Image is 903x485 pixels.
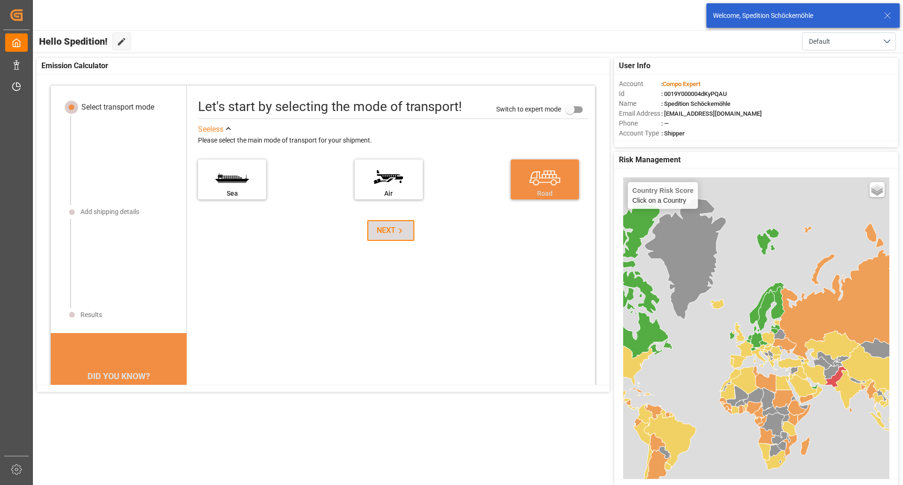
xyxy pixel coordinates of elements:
[80,310,102,320] div: Results
[661,110,762,117] span: : [EMAIL_ADDRESS][DOMAIN_NAME]
[619,109,661,119] span: Email Address
[80,207,139,217] div: Add shipping details
[619,60,650,72] span: User Info
[809,37,830,47] span: Default
[663,80,700,87] span: Compo Expert
[661,130,685,137] span: : Shipper
[515,189,574,199] div: Road
[198,124,223,135] div: See less
[802,32,896,50] button: open menu
[619,119,661,128] span: Phone
[39,32,108,50] span: Hello Spedition!
[81,102,154,113] div: Select transport mode
[198,97,462,117] div: Let's start by selecting the mode of transport!
[619,154,681,166] span: Risk Management
[619,79,661,89] span: Account
[377,225,405,236] div: NEXT
[661,100,730,107] span: : Spedition Schöckemöhle
[619,128,661,138] span: Account Type
[41,60,108,72] span: Emission Calculator
[198,135,588,146] div: Please select the main mode of transport for your shipment.
[619,99,661,109] span: Name
[661,80,700,87] span: :
[661,120,669,127] span: : —
[359,189,418,199] div: Air
[633,187,694,194] h4: Country Risk Score
[870,182,885,197] a: Layers
[633,187,694,204] div: Click on a Country
[51,366,187,386] div: DID YOU KNOW?
[367,220,414,241] button: NEXT
[619,89,661,99] span: Id
[713,11,875,21] div: Welcome, Spedition Schöckemöhle
[203,189,261,199] div: Sea
[496,105,561,112] span: Switch to expert mode
[661,90,727,97] span: : 0019Y000004dKyPQAU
